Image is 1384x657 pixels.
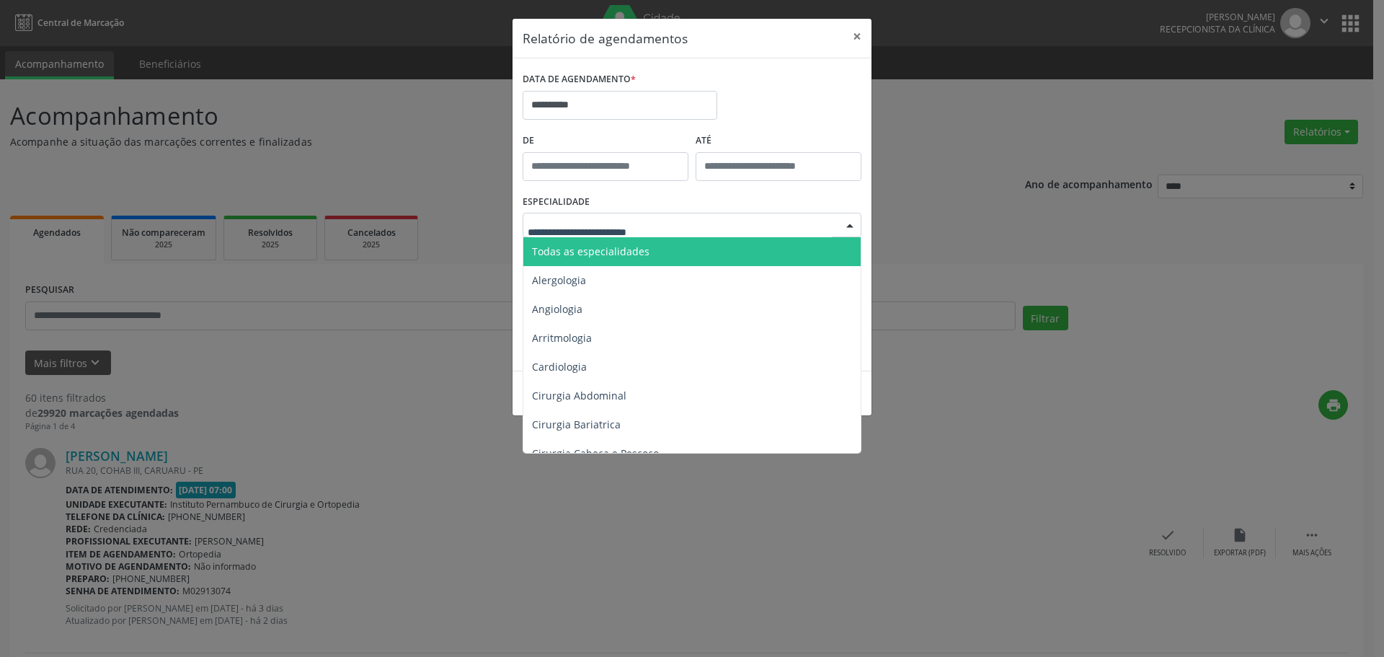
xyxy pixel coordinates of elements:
span: Arritmologia [532,331,592,345]
button: Close [843,19,871,54]
h5: Relatório de agendamentos [523,29,688,48]
span: Angiologia [532,302,582,316]
span: Alergologia [532,273,586,287]
span: Todas as especialidades [532,244,649,258]
span: Cardiologia [532,360,587,374]
label: De [523,130,688,152]
span: Cirurgia Cabeça e Pescoço [532,446,659,460]
span: Cirurgia Bariatrica [532,418,621,431]
label: ATÉ [696,130,861,152]
span: Cirurgia Abdominal [532,389,626,402]
label: ESPECIALIDADE [523,191,590,213]
label: DATA DE AGENDAMENTO [523,69,636,91]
